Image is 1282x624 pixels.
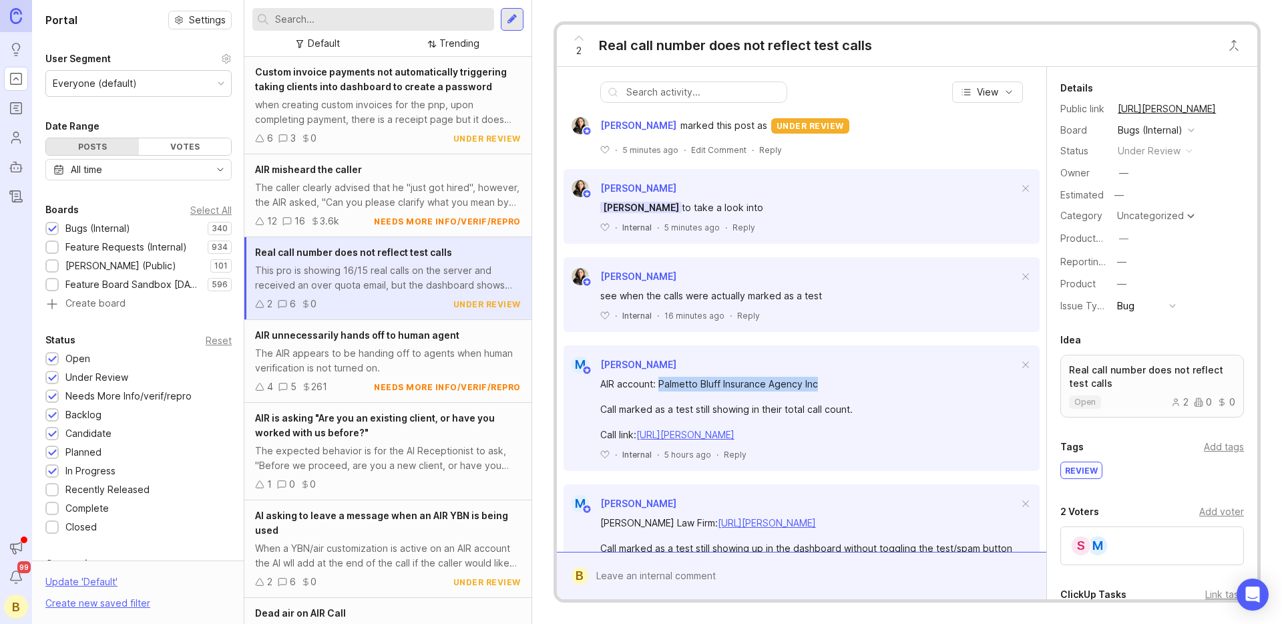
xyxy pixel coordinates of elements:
[290,297,296,311] div: 6
[17,561,31,573] span: 99
[65,240,187,255] div: Feature Requests (Internal)
[1060,332,1081,348] div: Idea
[1060,232,1131,244] label: ProductboardID
[45,12,77,28] h1: Portal
[1117,255,1126,269] div: —
[1110,186,1128,204] div: —
[65,426,112,441] div: Candidate
[600,289,1018,303] div: see when the calls were actually marked as a test
[1115,230,1132,247] button: ProductboardID
[65,482,150,497] div: Recently Released
[255,329,459,341] span: AIR unnecessarily hands off to human agent
[657,222,659,233] div: ·
[600,498,676,509] span: [PERSON_NAME]
[212,279,228,290] p: 596
[290,575,296,589] div: 6
[1060,166,1107,180] div: Owner
[4,96,28,120] a: Roadmaps
[65,351,90,366] div: Open
[308,36,340,51] div: Default
[1118,144,1181,158] div: under review
[310,297,316,311] div: 0
[255,412,495,438] span: AIR is asking "Are you an existing client, or have you worked with us before?"
[255,510,508,536] span: AI asking to leave a message when an AIR YBN is being used
[71,162,102,177] div: All time
[46,138,139,155] div: Posts
[752,144,754,156] div: ·
[4,126,28,150] a: Users
[65,445,101,460] div: Planned
[212,242,228,253] p: 934
[1060,587,1126,603] div: ClickUp Tasks
[65,389,192,404] div: Needs More Info/verif/repro
[1070,535,1092,557] div: S
[564,495,676,512] a: M[PERSON_NAME]
[1119,166,1128,180] div: —
[664,310,724,321] span: 16 minutes ago
[977,86,998,99] span: View
[244,57,531,154] a: Custom invoice payments not automatically triggering taking clients into dashboard to create a pa...
[244,403,531,500] a: AIR is asking "Are you an existing client, or have you worked with us before?"The expected behavi...
[1060,439,1084,455] div: Tags
[65,221,130,236] div: Bugs (Internal)
[600,200,1018,215] div: to take a look into
[267,297,272,311] div: 2
[582,365,592,375] img: member badge
[572,180,589,197] img: Ysabelle Eugenio
[267,575,272,589] div: 2
[737,310,760,321] div: Reply
[622,222,652,233] div: Internal
[684,144,686,156] div: ·
[4,155,28,179] a: Autopilot
[255,66,507,92] span: Custom invoice payments not automatically triggering taking clients into dashboard to create a pa...
[4,565,28,589] button: Notifications
[1060,256,1132,267] label: Reporting Team
[267,214,277,228] div: 12
[45,118,99,134] div: Date Range
[657,449,659,460] div: ·
[4,595,28,619] button: B
[255,164,362,175] span: AIR misheard the caller
[311,379,327,394] div: 261
[4,37,28,61] a: Ideas
[615,222,617,233] div: ·
[190,206,232,214] div: Select All
[771,118,849,134] div: under review
[572,356,589,373] div: M
[626,85,780,100] input: Search activity...
[189,13,226,27] span: Settings
[290,131,296,146] div: 3
[1194,398,1212,407] div: 0
[1117,277,1126,291] div: —
[599,36,872,55] div: Real call number does not reflect test calls
[582,277,592,287] img: member badge
[168,11,232,29] a: Settings
[600,516,1018,530] div: [PERSON_NAME] Law Firm:
[622,449,652,460] div: Internal
[615,144,617,156] div: ·
[1061,462,1102,478] div: review
[1199,504,1244,519] div: Add voter
[664,222,720,233] span: 5 minutes ago
[255,180,521,210] div: The caller clearly advised that he "just got hired", however, the AIR asked, "Can you please clar...
[657,310,659,321] div: ·
[65,277,201,292] div: Feature Board Sandbox [DATE]
[45,299,232,311] a: Create board
[65,464,116,478] div: In Progress
[600,377,1018,392] div: AIR account: Palmetto Bluff Insurance Agency Inc
[210,164,231,175] svg: toggle icon
[1087,535,1108,557] div: M
[600,118,676,133] span: [PERSON_NAME]
[1060,190,1104,200] div: Estimated
[600,428,1018,442] div: Call link:
[4,67,28,91] a: Portal
[310,131,316,146] div: 0
[1060,144,1107,158] div: Status
[582,504,592,514] img: member badge
[1074,397,1096,408] p: open
[600,541,1018,571] div: Call marked as a test still showing up in the dashboard without toggling the test/spam button and...
[582,126,592,136] img: member badge
[255,541,521,571] div: When a YBN/air customization is active on an AIR account the AI wll add at the end of the call if...
[320,214,339,228] div: 3.6k
[453,299,521,310] div: under review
